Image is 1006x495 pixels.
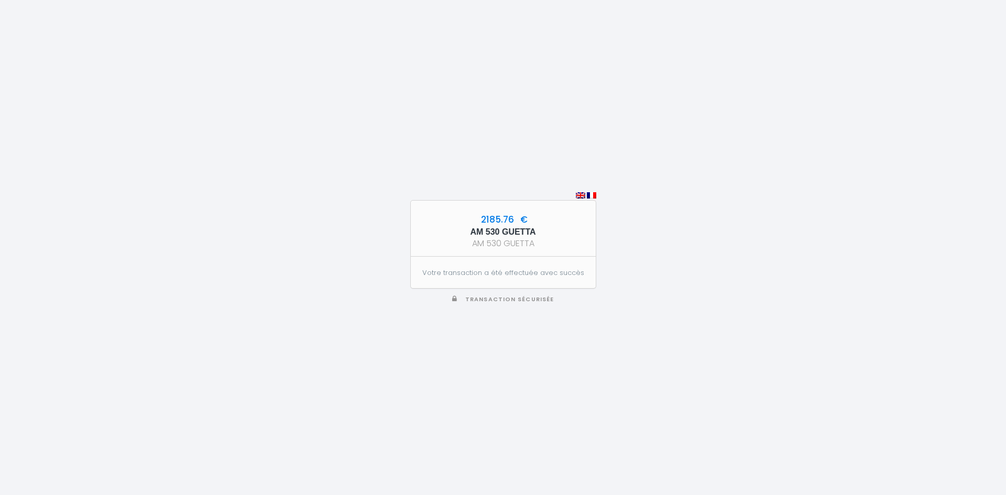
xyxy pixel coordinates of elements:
img: fr.png [587,192,596,199]
span: 2185.76 € [478,213,528,226]
div: AM 530 GUETTA [420,237,586,250]
p: Votre transaction a été effectuée avec succès [422,268,584,278]
img: en.png [576,192,585,199]
h5: AM 530 GUETTA [420,227,586,237]
span: Transaction sécurisée [465,295,554,303]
